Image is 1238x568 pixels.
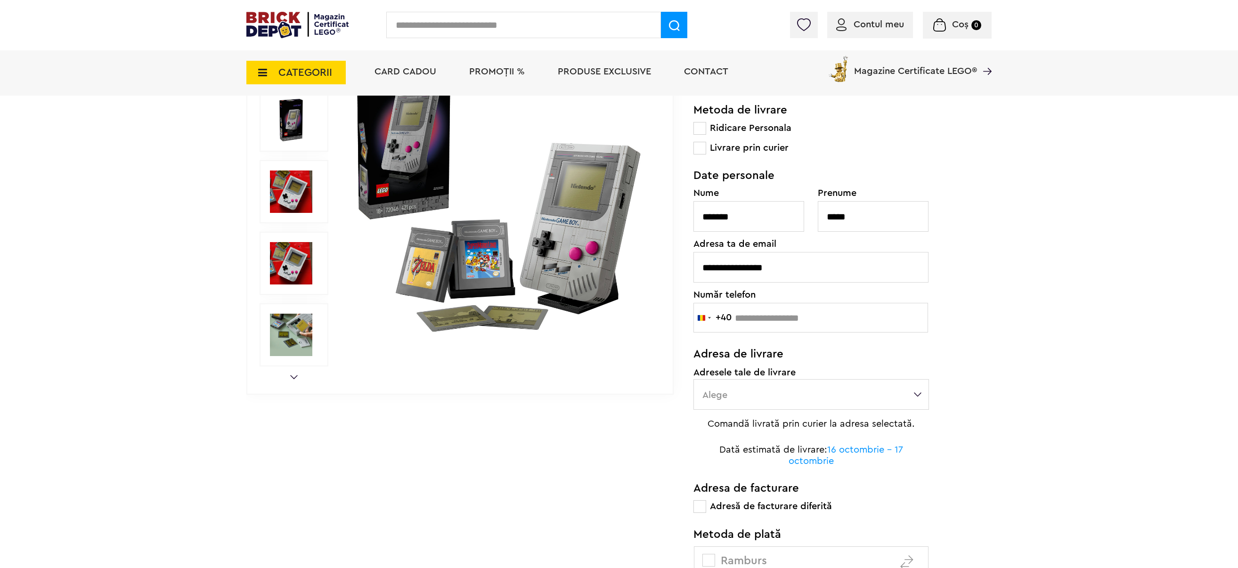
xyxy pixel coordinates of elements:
[693,290,929,300] label: Număr telefon
[704,555,767,567] span: Ramburs
[558,67,651,76] a: Produse exclusive
[375,67,436,76] a: Card Cadou
[693,122,929,135] label: Ridicare Personala
[694,303,732,332] button: Selected country
[270,314,312,356] img: LEGO Super Mario Game Boy
[270,242,312,284] img: Seturi Lego Game Boy
[854,20,904,29] span: Contul meu
[693,529,929,540] h2: Metoda de plată
[704,418,919,430] p: Comandă livrată prin curier la adresa selectată.
[270,99,312,141] img: Game Boy
[693,379,929,410] label: Alege
[270,170,312,213] img: Game Boy LEGO 72046
[693,366,929,379] h3: Adresele tale de livrare
[704,444,919,467] p: Dată estimată de livrare:
[693,169,929,182] h3: Date personale
[854,54,977,76] span: Magazine Certificate LEGO®
[952,20,969,29] span: Coș
[693,142,929,154] label: Livrare prin curier
[693,349,929,360] h2: Adresa de livrare
[789,445,903,466] span: 16 octombrie - 17 octombrie
[836,20,904,29] a: Contul meu
[693,239,929,249] label: Adresa ta de email
[693,105,929,116] h2: Metoda de livrare
[693,483,929,494] h2: Adresa de facturare
[977,54,992,64] a: Magazine Certificate LEGO®
[278,67,332,78] span: CATEGORII
[716,313,732,322] div: +40
[684,67,728,76] a: Contact
[349,40,652,343] img: Game Boy
[693,500,929,513] label: Adresă de facturare diferită
[290,375,298,379] a: Next
[818,188,929,198] label: Prenume
[693,188,805,198] label: Nume
[971,20,981,30] small: 0
[469,67,525,76] a: PROMOȚII %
